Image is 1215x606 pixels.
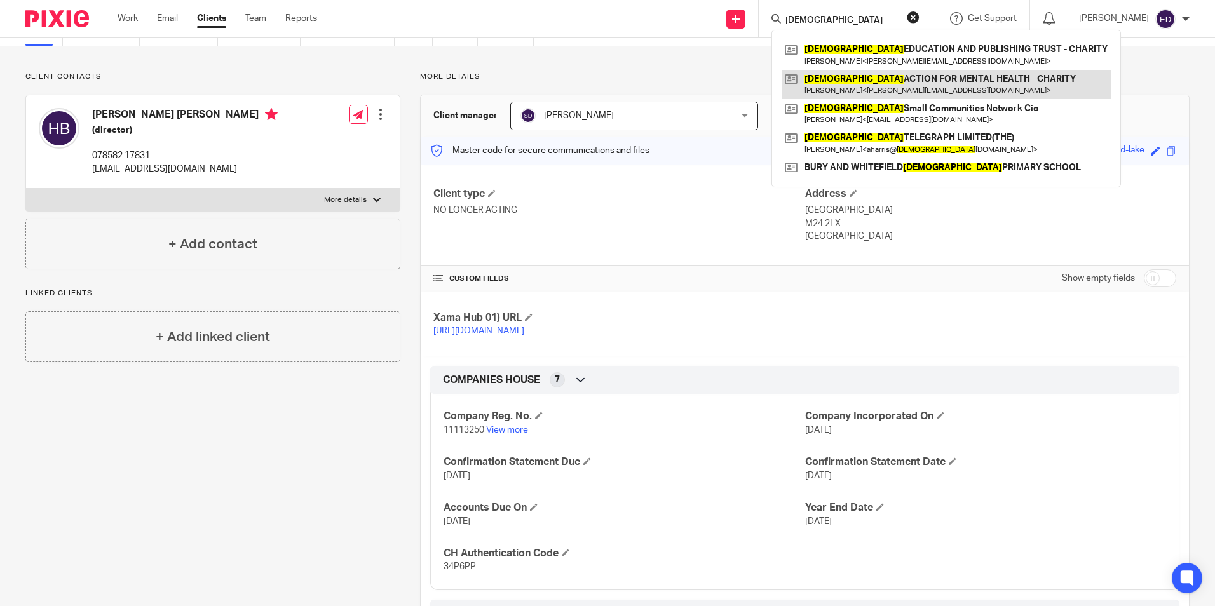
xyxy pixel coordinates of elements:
h4: + Add contact [168,234,257,254]
span: Get Support [968,14,1017,23]
h4: [PERSON_NAME] [PERSON_NAME] [92,108,278,124]
img: svg%3E [520,108,536,123]
h4: Year End Date [805,501,1166,515]
a: Email [157,12,178,25]
p: [PERSON_NAME] [1079,12,1149,25]
p: NO LONGER ACTING [433,204,804,217]
h4: Address [805,187,1176,201]
h4: Accounts Due On [444,501,804,515]
img: svg%3E [1155,9,1176,29]
h4: + Add linked client [156,327,270,347]
span: [DATE] [444,471,470,480]
span: COMPANIES HOUSE [443,374,540,387]
span: [DATE] [805,517,832,526]
p: Master code for secure communications and files [430,144,649,157]
h5: (director) [92,124,278,137]
img: Pixie [25,10,89,27]
span: [DATE] [805,426,832,434]
h4: Company Incorporated On [805,410,1166,423]
a: Clients [197,12,226,25]
h3: Client manager [433,109,498,122]
span: [DATE] [444,517,470,526]
p: [GEOGRAPHIC_DATA] [805,230,1176,243]
p: More details [420,72,1190,82]
span: 34P6PP [444,562,476,571]
p: [EMAIL_ADDRESS][DOMAIN_NAME] [92,163,278,175]
p: 078582 17831 [92,149,278,162]
h4: Confirmation Statement Date [805,455,1166,469]
span: 7 [555,374,560,386]
img: svg%3E [39,108,79,149]
span: [PERSON_NAME] [544,111,614,120]
p: More details [324,195,367,205]
p: M24 2LX [805,217,1176,230]
h4: CUSTOM FIELDS [433,274,804,284]
a: Work [118,12,138,25]
button: Clear [907,11,920,24]
p: Linked clients [25,288,400,299]
p: Client contacts [25,72,400,82]
a: Reports [285,12,317,25]
p: [GEOGRAPHIC_DATA] [805,204,1176,217]
label: Show empty fields [1062,272,1135,285]
h4: Company Reg. No. [444,410,804,423]
h4: Confirmation Statement Due [444,455,804,469]
h4: Xama Hub 01) URL [433,311,804,325]
h4: CH Authentication Code [444,547,804,560]
a: View more [486,426,528,434]
i: Primary [265,108,278,121]
span: [DATE] [805,471,832,480]
span: 11113250 [444,426,484,434]
a: [URL][DOMAIN_NAME] [433,327,524,335]
input: Search [784,15,899,27]
h4: Client type [433,187,804,201]
a: Team [245,12,266,25]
